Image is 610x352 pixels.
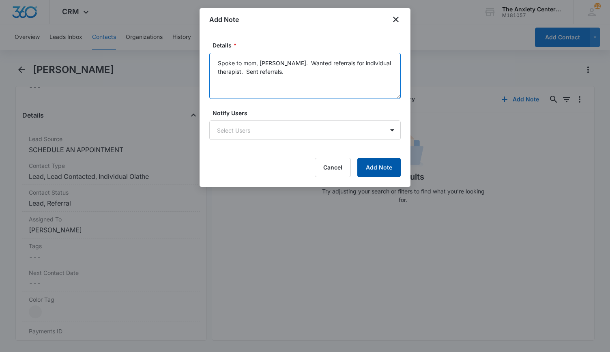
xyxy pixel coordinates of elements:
[213,109,404,117] label: Notify Users
[391,15,401,24] button: close
[209,15,239,24] h1: Add Note
[315,158,351,177] button: Cancel
[357,158,401,177] button: Add Note
[209,53,401,99] textarea: Spoke to mom, [PERSON_NAME]. Wanted referrals for individual therapist. Sent referrals.
[213,41,404,49] label: Details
